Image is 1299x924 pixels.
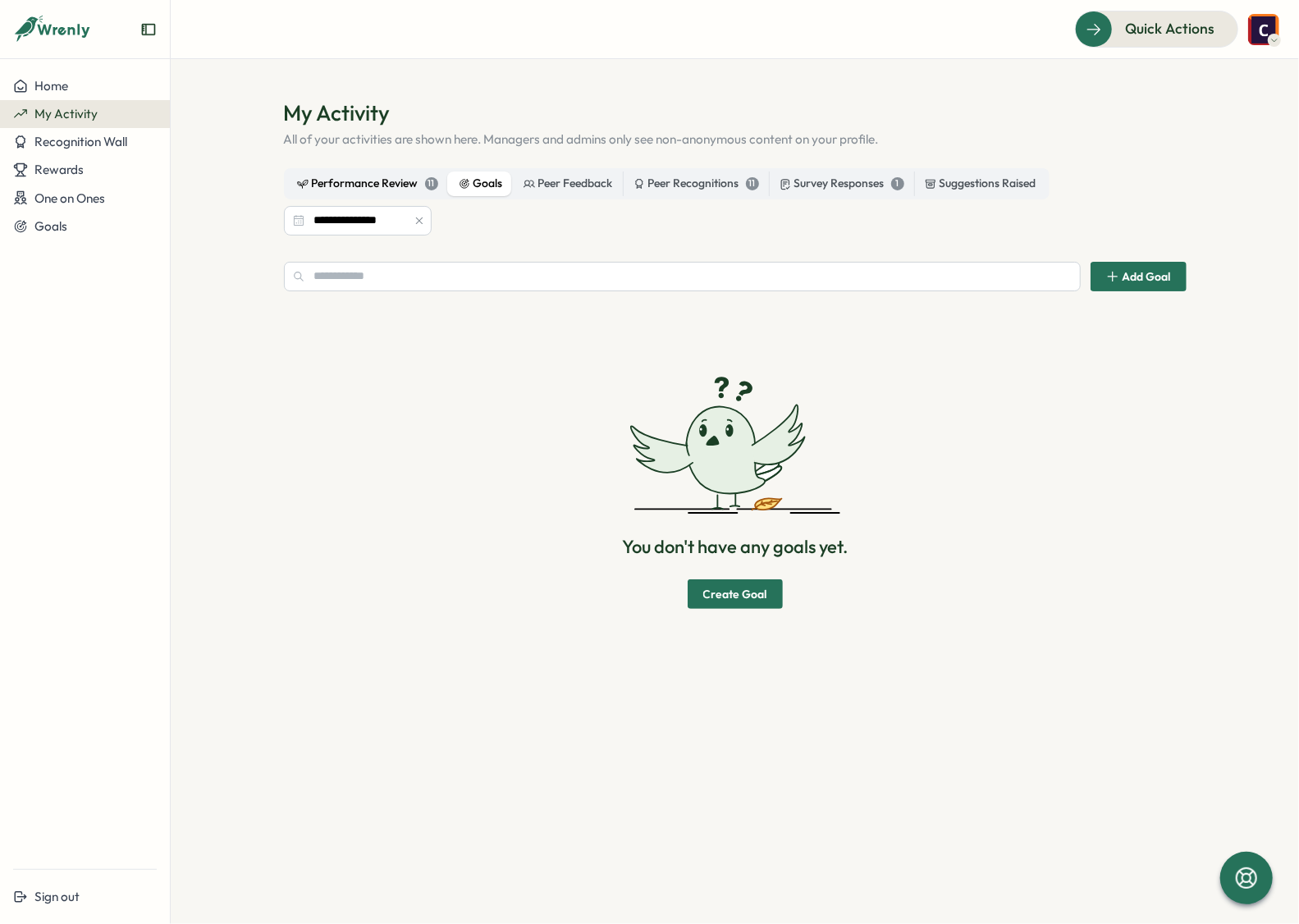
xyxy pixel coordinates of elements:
[1125,18,1214,39] span: Quick Actions
[1075,11,1238,47] button: Quick Actions
[633,175,759,193] div: Peer Recognitions
[34,190,105,206] span: One on Ones
[1248,14,1279,45] img: Colin Buyck
[34,134,127,149] span: Recognition Wall
[34,889,80,904] span: Sign out
[925,175,1036,193] div: Suggestions Raised
[1123,271,1171,282] span: Add Goal
[284,130,1187,149] p: All of your activities are shown here. Managers and admins only see non-anonymous content on your...
[1091,262,1187,291] button: Add Goal
[622,534,848,560] p: You don't have any goals yet.
[34,78,68,94] span: Home
[459,175,503,193] div: Goals
[425,177,438,190] div: 11
[34,218,67,234] span: Goals
[688,579,783,609] button: Create Goal
[34,162,84,177] span: Rewards
[780,175,904,193] div: Survey Responses
[140,21,157,38] button: Expand sidebar
[297,175,438,193] div: Performance Review
[284,98,1187,127] h1: My Activity
[34,106,98,121] span: My Activity
[524,175,613,193] div: Peer Feedback
[746,177,759,190] div: 11
[891,177,904,190] div: 1
[703,580,767,608] span: Create Goal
